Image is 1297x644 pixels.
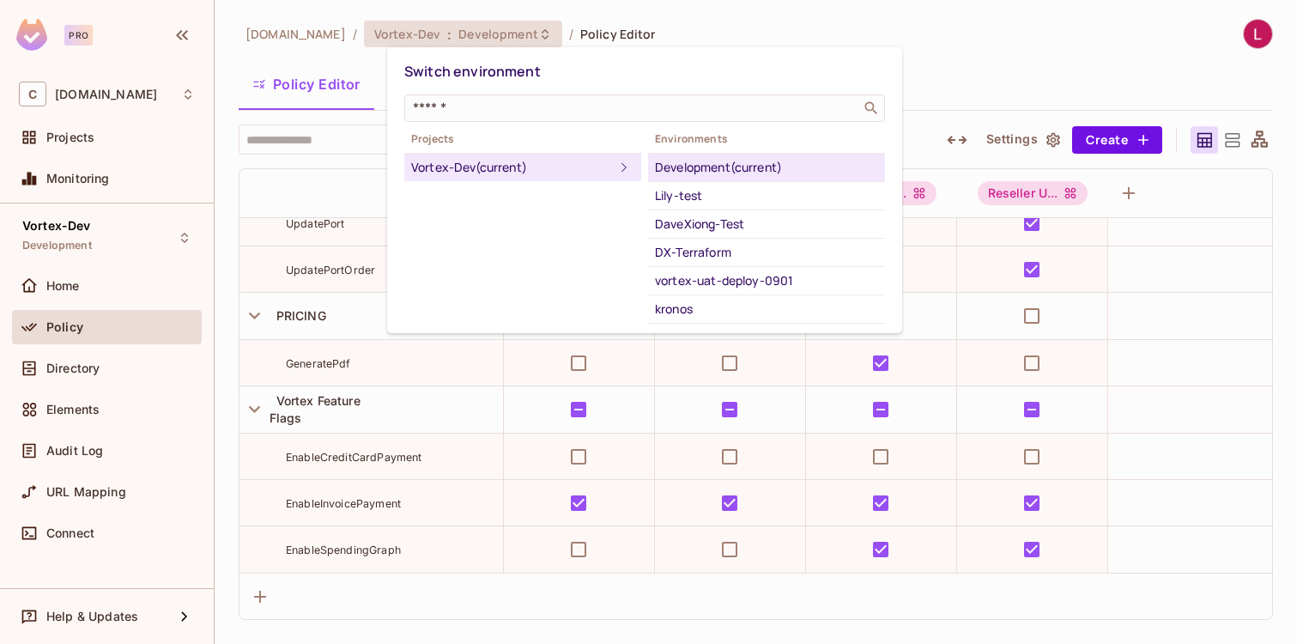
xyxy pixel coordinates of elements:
[404,132,641,146] span: Projects
[655,185,878,206] div: Lily-test
[655,242,878,263] div: DX-Terraform
[655,299,878,319] div: kronos
[655,214,878,234] div: DaveXiong-Test
[648,132,885,146] span: Environments
[655,157,878,178] div: Development (current)
[655,270,878,291] div: vortex-uat-deploy-0901
[404,62,541,81] span: Switch environment
[411,157,614,178] div: Vortex-Dev (current)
